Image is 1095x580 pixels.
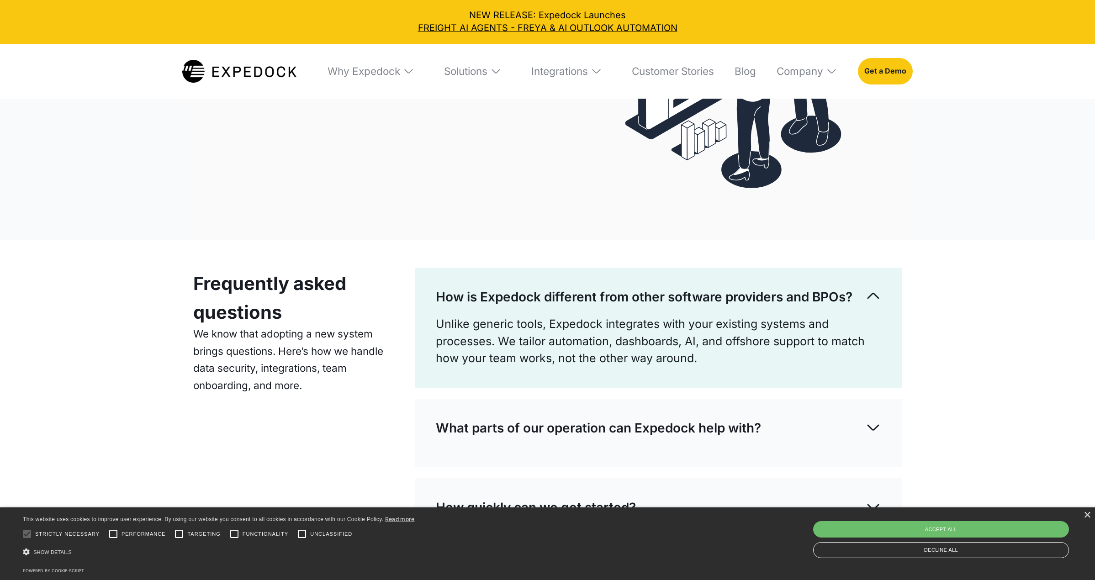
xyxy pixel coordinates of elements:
p: Unlike generic tools, Expedock integrates with your existing systems and processes. We tailor aut... [436,316,881,367]
span: This website uses cookies to improve user experience. By using our website you consent to all coo... [23,516,383,522]
div: Accept all [813,521,1069,538]
a: Read more [385,516,415,522]
div: Integrations [522,44,611,99]
strong: Frequently asked questions [193,272,346,323]
div: Solutions [435,44,511,99]
div: Solutions [444,65,487,78]
iframe: Chat Widget [943,481,1095,580]
div: Company [777,65,823,78]
a: Customer Stories [623,44,714,99]
span: Show details [33,549,72,555]
a: Powered by cookie-script [23,568,84,573]
p: We know that adopting a new system brings questions. Here’s how we handle data security, integrat... [193,325,404,394]
div: Why Expedock [318,44,423,99]
a: Get a Demo [858,58,913,84]
a: FREIGHT AI AGENTS - FREYA & AI OUTLOOK AUTOMATION [9,22,1086,35]
span: Unclassified [310,530,352,538]
p: How is Expedock different from other software providers and BPOs? [436,288,852,306]
div: Show details [23,544,415,560]
div: Decline all [813,542,1069,558]
span: Strictly necessary [35,530,100,538]
span: Performance [122,530,166,538]
div: NEW RELEASE: Expedock Launches [9,9,1086,35]
div: Company [767,44,846,99]
p: What parts of our operation can Expedock help with? [436,419,761,438]
span: Functionality [243,530,288,538]
a: Blog [725,44,756,99]
div: Integrations [531,65,588,78]
div: Why Expedock [328,65,400,78]
p: How quickly can we get started? [436,499,636,517]
span: Targeting [187,530,220,538]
